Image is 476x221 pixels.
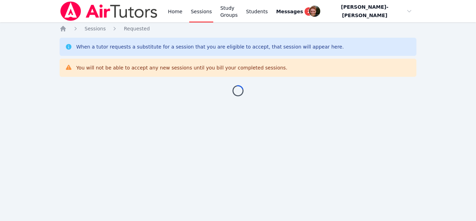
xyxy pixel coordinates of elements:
span: Sessions [85,26,106,31]
span: Requested [124,26,149,31]
a: Requested [124,25,149,32]
img: Air Tutors [60,1,158,21]
span: Messages [276,8,303,15]
div: When a tutor requests a substitute for a session that you are eligible to accept, that session wi... [76,43,344,50]
a: Sessions [85,25,106,32]
nav: Breadcrumb [60,25,417,32]
div: You will not be able to accept any new sessions until you bill your completed sessions. [76,64,287,71]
